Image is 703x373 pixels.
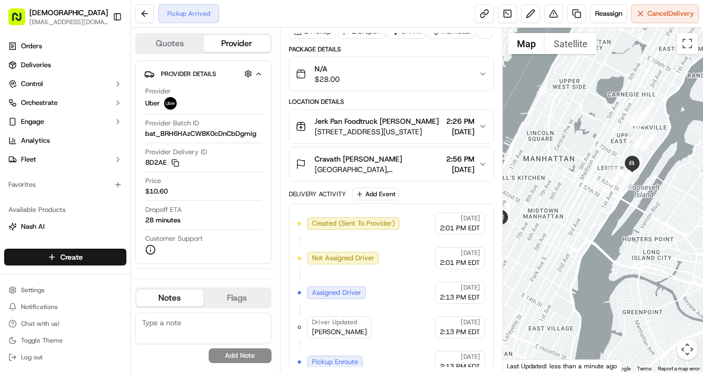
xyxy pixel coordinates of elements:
[10,100,29,119] img: 1736555255976-a54dd68f-1ca7-489b-9aae-adbdc363a1c4
[624,168,637,182] div: 26
[658,366,700,371] a: Report a map error
[4,201,126,218] div: Available Products
[21,319,59,328] span: Chat with us!
[640,137,654,151] div: 12
[145,176,161,186] span: Price
[10,10,31,31] img: Nash
[289,147,494,181] button: Cravath [PERSON_NAME][GEOGRAPHIC_DATA], [STREET_ADDRESS][US_STATE]2:56 PM[DATE]
[145,147,207,157] span: Provider Delivery ID
[178,103,191,116] button: Start new chat
[4,94,126,111] button: Orchestrate
[4,4,109,29] button: [DEMOGRAPHIC_DATA][EMAIL_ADDRESS][DOMAIN_NAME]
[315,74,340,84] span: $28.00
[89,153,97,162] div: 💻
[136,290,203,306] button: Notes
[144,65,263,82] button: Provider Details
[635,134,649,147] div: 11
[4,283,126,297] button: Settings
[21,136,50,145] span: Analytics
[164,97,177,110] img: uber-new-logo.jpeg
[289,45,494,54] div: Package Details
[10,42,191,59] p: Welcome 👋
[104,178,127,186] span: Pylon
[145,187,168,196] span: $10.60
[289,57,494,91] button: N/A$28.00
[60,252,83,262] span: Create
[608,170,622,184] div: 23
[145,87,171,96] span: Provider
[503,359,622,372] div: Last Updated: less than a minute ago
[6,148,84,167] a: 📗Knowledge Base
[315,116,439,126] span: Jerk Pan Foodtruck [PERSON_NAME]
[461,318,480,326] span: [DATE]
[21,336,63,345] span: Toggle Theme
[145,216,180,225] div: 28 minutes
[21,155,36,164] span: Fleet
[628,127,641,141] div: 7
[136,35,203,52] button: Quotes
[508,33,545,54] button: Show street map
[635,131,649,145] div: 14
[352,188,399,200] button: Add Event
[315,126,439,137] span: [STREET_ADDRESS][US_STATE]
[446,154,474,164] span: 2:56 PM
[27,68,189,79] input: Got a question? Start typing here...
[145,129,256,138] span: bat_BRH6HAzCWBK0cDnCbDgmig
[99,152,168,163] span: API Documentation
[289,110,494,143] button: Jerk Pan Foodtruck [PERSON_NAME][STREET_ADDRESS][US_STATE]2:26 PM[DATE]
[21,222,45,231] span: Nash AI
[203,35,271,52] button: Provider
[505,359,540,372] a: Open this area in Google Maps (opens a new window)
[312,318,357,326] span: Driver Updated
[145,99,160,108] span: Uber
[446,164,474,175] span: [DATE]
[461,353,480,361] span: [DATE]
[440,327,480,337] span: 2:13 PM EDT
[29,18,108,26] button: [EMAIL_ADDRESS][DOMAIN_NAME]
[637,366,652,371] a: Terms (opens in new tab)
[312,357,358,367] span: Pickup Enroute
[21,60,51,70] span: Deliveries
[642,102,655,115] div: 1
[289,98,494,106] div: Location Details
[4,113,126,130] button: Engage
[4,76,126,92] button: Control
[629,109,643,122] div: 5
[440,362,480,371] span: 2:13 PM EDT
[145,158,179,167] button: 8D2AE
[4,176,126,193] div: Favorites
[4,300,126,314] button: Notifications
[440,223,480,233] span: 2:01 PM EDT
[623,166,637,179] div: 27
[631,4,699,23] button: CancelDelivery
[633,135,646,149] div: 10
[461,214,480,222] span: [DATE]
[21,152,80,163] span: Knowledge Base
[74,177,127,186] a: Powered byPylon
[315,63,340,74] span: N/A
[21,41,42,51] span: Orders
[4,333,126,348] button: Toggle Theme
[312,327,367,337] span: [PERSON_NAME]
[590,4,627,23] button: Reassign
[4,151,126,168] button: Fleet
[10,153,19,162] div: 📗
[84,148,172,167] a: 💻API Documentation
[4,249,126,265] button: Create
[677,339,698,360] button: Map camera controls
[161,70,216,78] span: Provider Details
[312,219,395,228] span: Created (Sent To Provider)
[610,172,624,185] div: 24
[643,133,656,147] div: 15
[4,218,126,235] button: Nash AI
[145,234,203,243] span: Customer Support
[677,33,698,54] button: Toggle fullscreen view
[8,222,122,231] a: Nash AI
[595,9,622,18] span: Reassign
[21,79,43,89] span: Control
[36,100,172,111] div: Start new chat
[461,249,480,257] span: [DATE]
[625,165,639,178] div: 29
[29,7,108,18] span: [DEMOGRAPHIC_DATA]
